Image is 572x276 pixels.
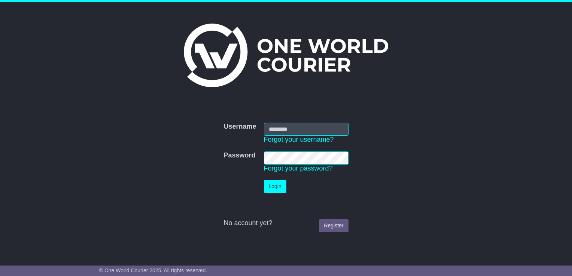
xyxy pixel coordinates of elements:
[99,267,207,273] span: © One World Courier 2025. All rights reserved.
[184,24,388,87] img: One World
[319,219,348,232] a: Register
[264,136,334,143] a: Forgot your username?
[264,165,333,172] a: Forgot your password?
[223,123,256,131] label: Username
[264,180,286,193] button: Login
[223,219,348,227] div: No account yet?
[223,151,255,160] label: Password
